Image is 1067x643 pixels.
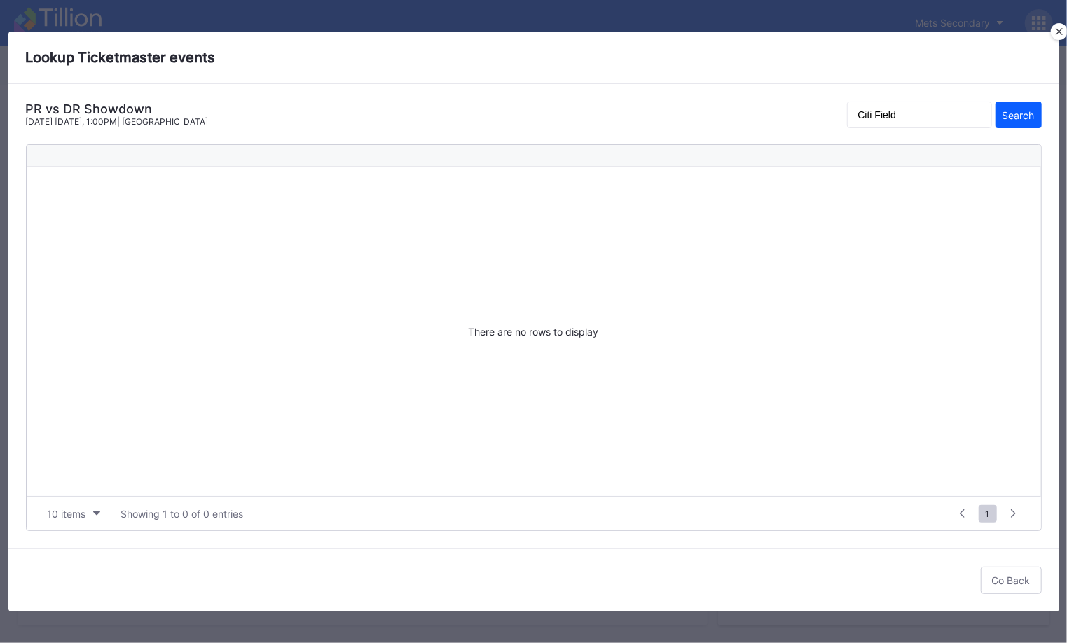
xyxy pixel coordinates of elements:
[847,102,992,128] input: Search term
[1003,109,1035,121] div: Search
[48,508,86,520] div: 10 items
[41,504,107,523] button: 10 items
[979,505,997,523] span: 1
[27,167,1041,496] div: There are no rows to display
[121,508,244,520] div: Showing 1 to 0 of 0 entries
[981,567,1042,594] button: Go Back
[996,102,1042,128] button: Search
[26,102,209,116] div: PR vs DR Showdown
[26,116,209,127] div: [DATE] [DATE], 1:00PM | [GEOGRAPHIC_DATA]
[992,574,1031,586] div: Go Back
[8,32,1059,84] div: Lookup Ticketmaster events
